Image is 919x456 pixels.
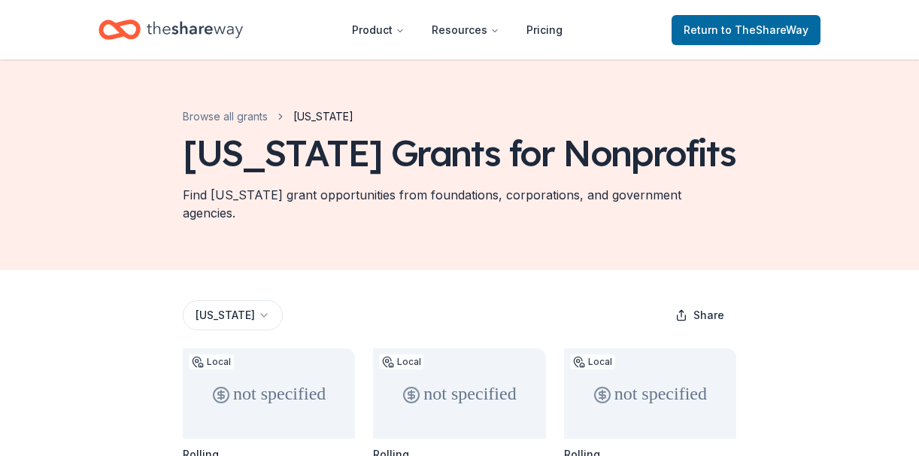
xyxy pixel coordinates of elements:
nav: breadcrumb [183,108,353,126]
a: Home [99,12,243,47]
button: Share [663,300,736,330]
button: Resources [420,15,511,45]
button: Product [340,15,417,45]
div: Local [379,354,424,369]
span: to TheShareWay [721,23,808,36]
span: Return [684,21,808,39]
div: Local [189,354,234,369]
a: Pricing [514,15,575,45]
div: Local [570,354,615,369]
div: [US_STATE] Grants for Nonprofits [183,132,735,174]
div: Find [US_STATE] grant opportunities from foundations, corporations, and government agencies. [183,186,736,222]
div: not specified [183,348,355,439]
span: Share [693,306,724,324]
a: Browse all grants [183,108,268,126]
a: Returnto TheShareWay [672,15,820,45]
span: [US_STATE] [293,108,353,126]
div: not specified [564,348,736,439]
nav: Main [340,12,575,47]
div: not specified [373,348,545,439]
